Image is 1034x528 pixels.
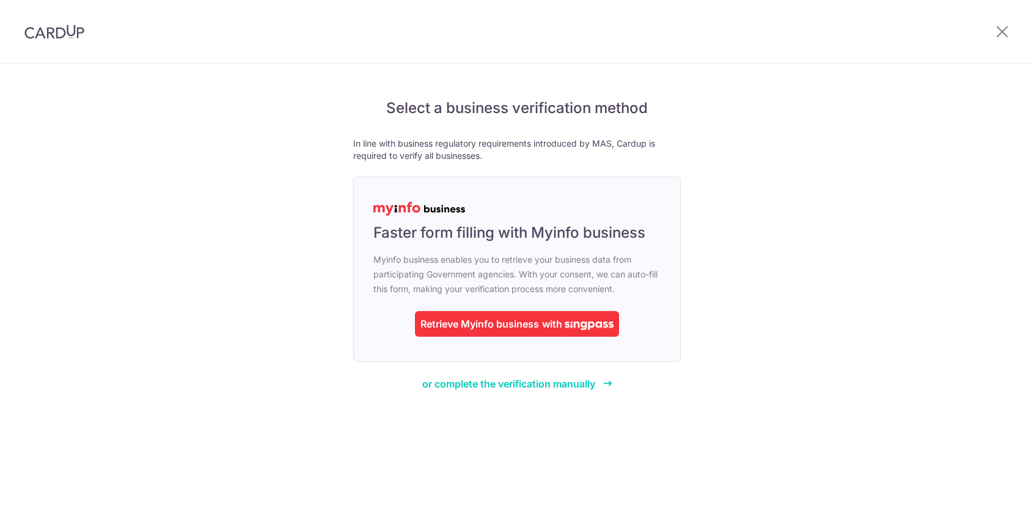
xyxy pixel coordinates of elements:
[24,24,84,39] img: CardUp
[353,98,681,118] h5: Select a business verification method
[422,376,612,391] a: or complete the verification manually
[420,317,539,331] div: Retrieve Myinfo business
[373,252,661,296] span: Myinfo business enables you to retrieve your business data from participating Government agencies...
[956,491,1022,522] iframe: Opens a widget where you can find more information
[565,321,614,330] img: singpass
[422,378,595,390] span: or complete the verification manually
[542,318,562,330] span: with
[353,177,681,362] a: Faster form filling with Myinfo business Myinfo business enables you to retrieve your business da...
[373,223,645,243] span: Faster form filling with Myinfo business
[353,137,681,162] p: In line with business regulatory requirements introduced by MAS, Cardup is required to verify all...
[373,202,465,216] img: MyInfoLogo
